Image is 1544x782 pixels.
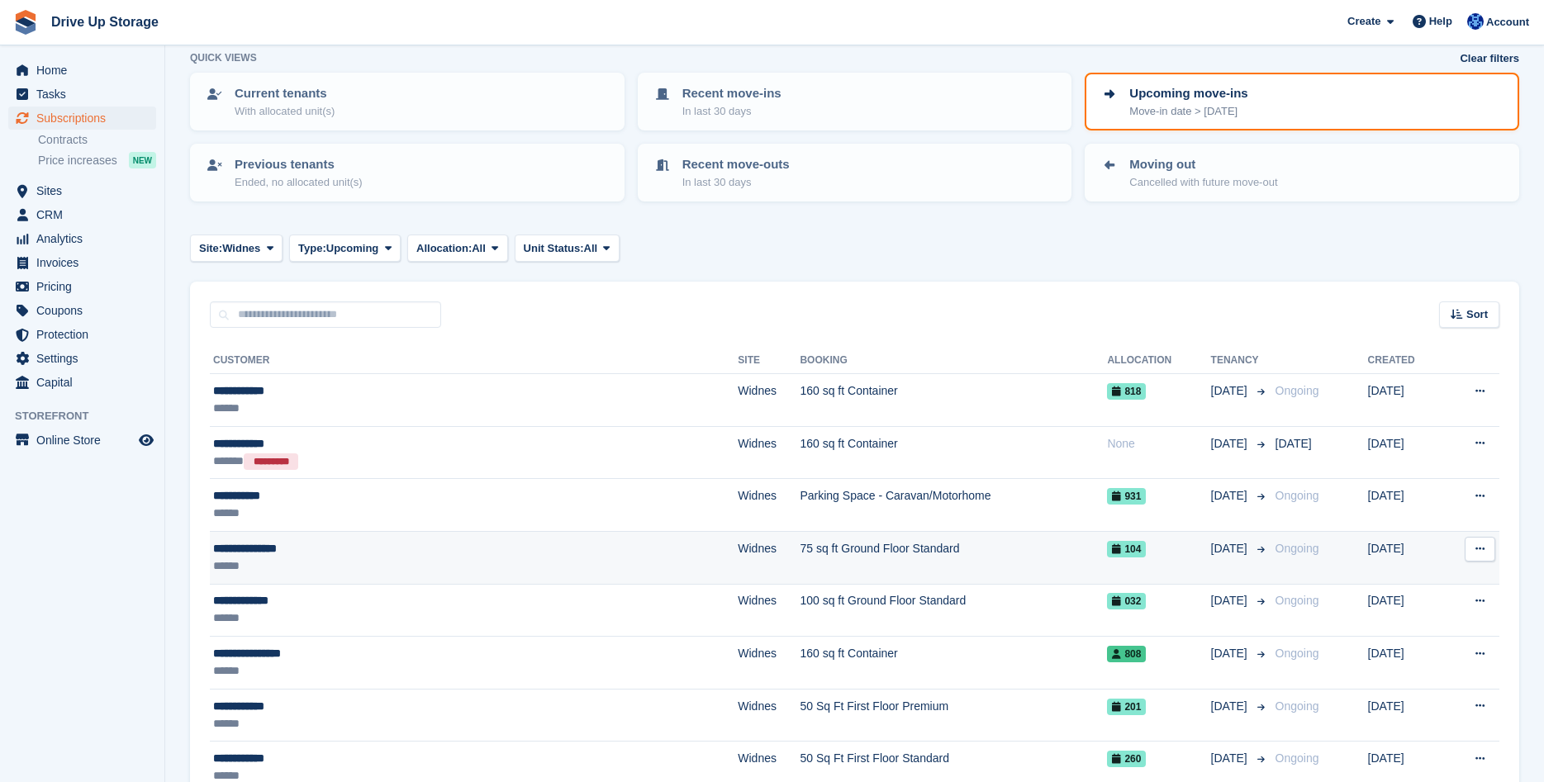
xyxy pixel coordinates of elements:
span: 032 [1107,593,1146,609]
span: [DATE] [1211,435,1251,453]
td: [DATE] [1368,689,1444,742]
a: menu [8,299,156,322]
td: Widnes [738,689,800,742]
p: Upcoming move-ins [1129,84,1247,103]
a: menu [8,323,156,346]
img: stora-icon-8386f47178a22dfd0bd8f6a31ec36ba5ce8667c1dd55bd0f319d3a0aa187defe.svg [13,10,38,35]
p: Recent move-outs [682,155,790,174]
a: Preview store [136,430,156,450]
td: [DATE] [1368,426,1444,479]
a: menu [8,227,156,250]
span: Storefront [15,408,164,424]
span: [DATE] [1211,592,1251,609]
span: 808 [1107,646,1146,662]
p: Cancelled with future move-out [1129,174,1277,191]
a: menu [8,179,156,202]
p: In last 30 days [682,103,782,120]
span: Ongoing [1276,594,1319,607]
span: Account [1486,14,1529,31]
span: [DATE] [1211,750,1251,767]
img: Widnes Team [1467,13,1484,30]
th: Customer [210,348,738,374]
span: Ongoing [1276,699,1319,713]
span: [DATE] [1211,487,1251,505]
p: Moving out [1129,155,1277,174]
td: 100 sq ft Ground Floor Standard [800,584,1107,637]
td: Parking Space - Caravan/Motorhome [800,479,1107,532]
span: Sites [36,179,135,202]
p: Previous tenants [235,155,363,174]
div: NEW [129,152,156,168]
button: Unit Status: All [515,235,620,262]
p: In last 30 days [682,174,790,191]
td: Widnes [738,426,800,479]
span: [DATE] [1276,437,1312,450]
td: Widnes [738,637,800,690]
span: CRM [36,203,135,226]
span: 931 [1107,488,1146,505]
td: [DATE] [1368,584,1444,637]
span: 818 [1107,383,1146,400]
span: All [584,240,598,257]
span: Online Store [36,429,135,452]
td: 160 sq ft Container [800,426,1107,479]
p: Move-in date > [DATE] [1129,103,1247,120]
span: Ongoing [1276,384,1319,397]
span: Subscriptions [36,107,135,130]
span: 260 [1107,751,1146,767]
p: Current tenants [235,84,335,103]
span: Ongoing [1276,647,1319,660]
a: Clear filters [1460,50,1519,67]
span: Widnes [222,240,260,257]
a: Current tenants With allocated unit(s) [192,74,623,129]
td: Widnes [738,584,800,637]
a: menu [8,347,156,370]
a: Drive Up Storage [45,8,165,36]
td: 50 Sq Ft First Floor Premium [800,689,1107,742]
a: Price increases NEW [38,151,156,169]
th: Site [738,348,800,374]
span: Ongoing [1276,751,1319,765]
p: Recent move-ins [682,84,782,103]
span: Help [1429,13,1452,30]
span: Ongoing [1276,489,1319,502]
span: Type: [298,240,326,257]
td: 75 sq ft Ground Floor Standard [800,531,1107,584]
span: Unit Status: [524,240,584,257]
td: [DATE] [1368,637,1444,690]
span: Invoices [36,251,135,274]
td: Widnes [738,531,800,584]
p: Ended, no allocated unit(s) [235,174,363,191]
td: 160 sq ft Container [800,374,1107,427]
span: Analytics [36,227,135,250]
td: Widnes [738,374,800,427]
a: menu [8,59,156,82]
span: Price increases [38,153,117,168]
a: Moving out Cancelled with future move-out [1086,145,1518,200]
span: [DATE] [1211,698,1251,715]
span: Ongoing [1276,542,1319,555]
a: menu [8,203,156,226]
span: Home [36,59,135,82]
span: 104 [1107,541,1146,557]
a: menu [8,251,156,274]
a: menu [8,83,156,106]
td: 160 sq ft Container [800,637,1107,690]
span: All [472,240,486,257]
span: Settings [36,347,135,370]
span: Allocation: [416,240,472,257]
span: [DATE] [1211,540,1251,557]
p: With allocated unit(s) [235,103,335,120]
span: Sort [1466,306,1488,323]
span: Pricing [36,275,135,298]
a: menu [8,429,156,452]
a: Recent move-ins In last 30 days [639,74,1071,129]
th: Booking [800,348,1107,374]
span: 201 [1107,699,1146,715]
div: None [1107,435,1210,453]
td: [DATE] [1368,479,1444,532]
span: Coupons [36,299,135,322]
button: Type: Upcoming [289,235,401,262]
a: Upcoming move-ins Move-in date > [DATE] [1086,74,1518,129]
td: [DATE] [1368,531,1444,584]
